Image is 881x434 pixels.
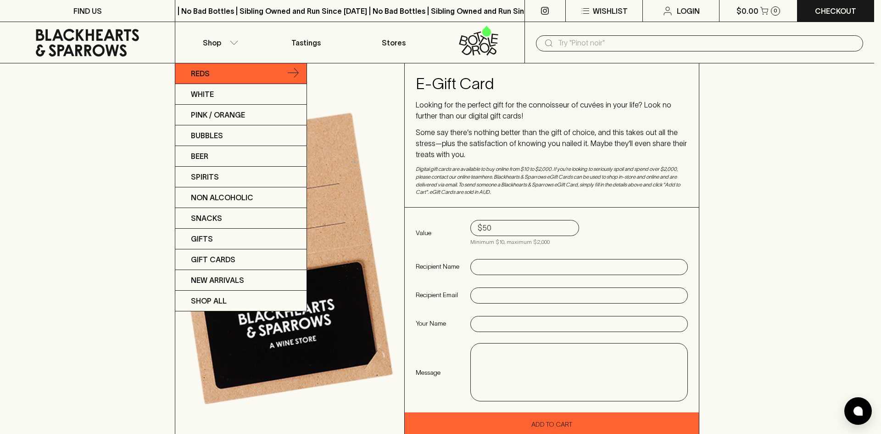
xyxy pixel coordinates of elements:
[191,275,244,286] p: New Arrivals
[191,130,223,141] p: Bubbles
[175,84,307,105] a: White
[191,213,222,224] p: Snacks
[175,291,307,311] a: SHOP ALL
[191,68,210,79] p: Reds
[175,249,307,270] a: Gift Cards
[175,105,307,125] a: Pink / Orange
[191,295,227,306] p: SHOP ALL
[175,208,307,229] a: Snacks
[191,254,235,265] p: Gift Cards
[191,233,213,244] p: Gifts
[191,151,208,162] p: Beer
[853,406,863,416] img: bubble-icon
[175,167,307,187] a: Spirits
[175,125,307,146] a: Bubbles
[191,109,245,120] p: Pink / Orange
[175,270,307,291] a: New Arrivals
[175,229,307,249] a: Gifts
[175,187,307,208] a: Non Alcoholic
[175,146,307,167] a: Beer
[175,63,307,84] a: Reds
[191,89,214,100] p: White
[191,171,219,182] p: Spirits
[191,192,253,203] p: Non Alcoholic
